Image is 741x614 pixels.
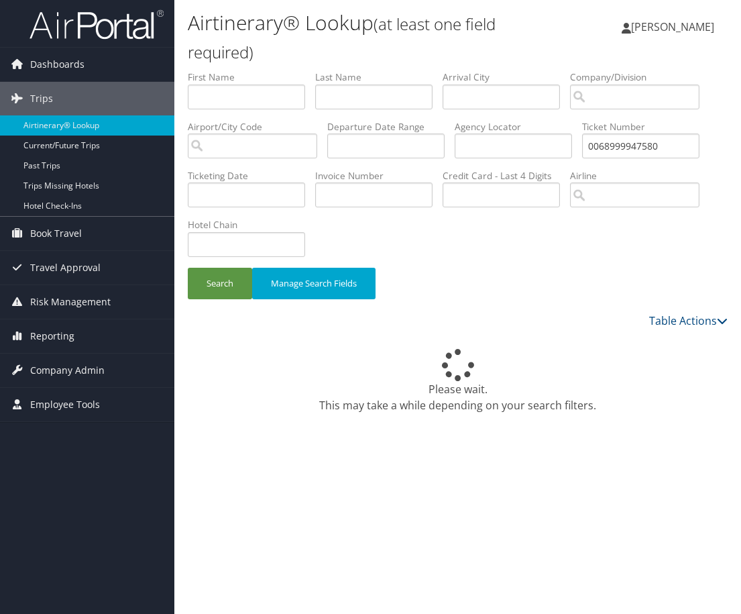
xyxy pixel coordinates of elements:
[649,313,728,328] a: Table Actions
[622,7,728,47] a: [PERSON_NAME]
[327,120,455,134] label: Departure Date Range
[443,70,570,84] label: Arrival City
[188,169,315,183] label: Ticketing Date
[631,19,714,34] span: [PERSON_NAME]
[30,82,53,115] span: Trips
[30,319,74,353] span: Reporting
[582,120,709,134] label: Ticket Number
[188,70,315,84] label: First Name
[252,268,376,299] button: Manage Search Fields
[188,218,315,232] label: Hotel Chain
[570,169,709,183] label: Airline
[315,169,443,183] label: Invoice Number
[30,217,82,250] span: Book Travel
[30,48,84,81] span: Dashboards
[188,9,548,65] h1: Airtinerary® Lookup
[188,120,327,134] label: Airport/City Code
[30,285,111,319] span: Risk Management
[443,169,570,183] label: Credit Card - Last 4 Digits
[30,388,100,421] span: Employee Tools
[315,70,443,84] label: Last Name
[30,9,164,40] img: airportal-logo.png
[570,70,709,84] label: Company/Division
[30,354,105,387] span: Company Admin
[188,349,728,413] div: Please wait. This may take a while depending on your search filters.
[455,120,582,134] label: Agency Locator
[188,268,252,299] button: Search
[30,251,101,285] span: Travel Approval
